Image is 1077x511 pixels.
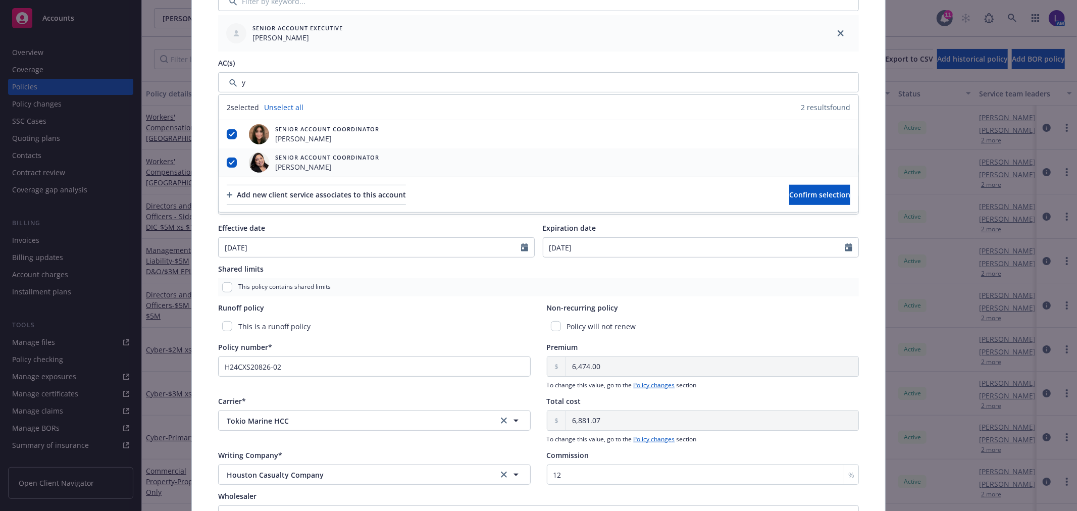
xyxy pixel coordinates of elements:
[848,470,854,480] span: %
[835,27,847,39] a: close
[634,435,675,443] a: Policy changes
[543,223,596,233] span: Expiration date
[275,133,379,144] span: [PERSON_NAME]
[218,411,531,431] button: Tokio Marine HCCclear selection
[218,303,264,313] span: Runoff policy
[264,102,303,113] a: Unselect all
[218,317,531,336] div: This is a runoff policy
[218,465,531,485] button: Houston Casualty Companyclear selection
[219,238,521,257] input: MM/DD/YYYY
[789,190,850,199] span: Confirm selection
[249,152,269,173] img: employee photo
[498,469,510,481] a: clear selection
[218,264,264,274] span: Shared limits
[275,153,379,162] span: Senior Account Coordinator
[227,102,259,113] span: 2 selected
[498,415,510,427] a: clear selection
[227,470,481,480] span: Houston Casualty Company
[547,435,859,444] span: To change this value, go to the section
[566,411,858,430] input: 0.00
[275,125,379,133] span: Senior Account Coordinator
[634,381,675,389] a: Policy changes
[547,303,619,313] span: Non-recurring policy
[249,124,269,144] img: employee photo
[218,450,282,460] span: Writing Company*
[252,24,343,32] span: Senior Account Executive
[218,396,246,406] span: Carrier*
[845,243,852,251] svg: Calendar
[218,72,859,92] input: Filter by keyword...
[218,342,272,352] span: Policy number*
[547,317,859,336] div: Policy will not renew
[275,162,379,172] span: [PERSON_NAME]
[547,450,589,460] span: Commission
[543,238,846,257] input: MM/DD/YYYY
[547,381,859,390] span: To change this value, go to the section
[218,58,235,68] span: AC(s)
[227,185,406,205] button: Add new client service associates to this account
[252,32,343,43] span: [PERSON_NAME]
[547,342,578,352] span: Premium
[521,243,528,251] svg: Calendar
[547,396,581,406] span: Total cost
[566,357,858,376] input: 0.00
[227,416,481,426] span: Tokio Marine HCC
[789,185,850,205] button: Confirm selection
[801,102,850,113] span: 2 results found
[218,491,257,501] span: Wholesaler
[218,278,859,296] div: This policy contains shared limits
[218,223,265,233] span: Effective date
